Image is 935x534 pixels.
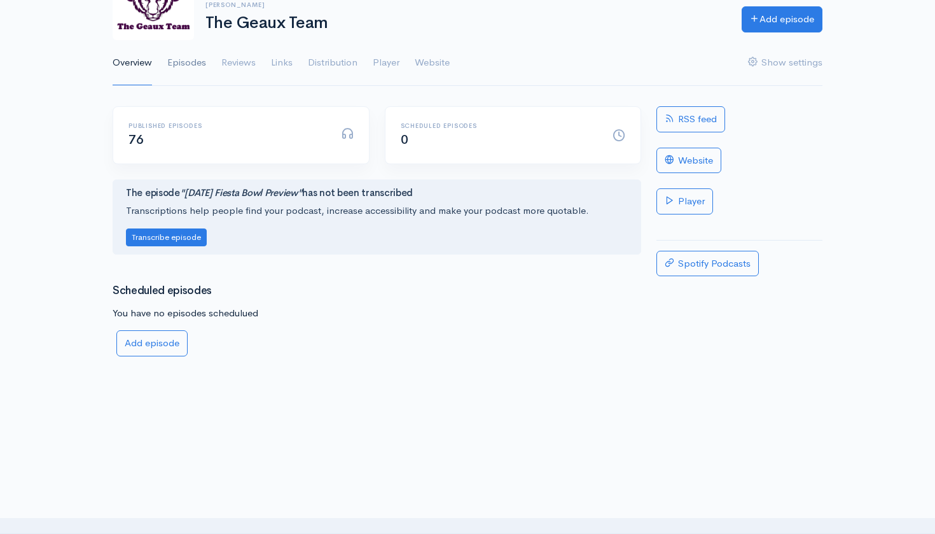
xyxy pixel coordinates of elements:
[126,188,628,199] h4: The episode has not been transcribed
[221,40,256,86] a: Reviews
[656,188,713,214] a: Player
[656,148,721,174] a: Website
[128,122,326,129] h6: Published episodes
[116,330,188,356] a: Add episode
[656,251,759,277] a: Spotify Podcasts
[126,204,628,218] p: Transcriptions help people find your podcast, increase accessibility and make your podcast more q...
[126,228,207,247] button: Transcribe episode
[113,306,641,321] p: You have no episodes schedulued
[205,14,726,32] h1: The Geaux Team
[748,40,822,86] a: Show settings
[126,230,207,242] a: Transcribe episode
[205,1,726,8] h6: [PERSON_NAME]
[167,40,206,86] a: Episodes
[180,186,303,199] i: "[DATE] Fiesta Bowl Preview"
[742,6,822,32] a: Add episode
[401,122,598,129] h6: Scheduled episodes
[271,40,293,86] a: Links
[373,40,399,86] a: Player
[113,285,641,297] h3: Scheduled episodes
[308,40,357,86] a: Distribution
[113,40,152,86] a: Overview
[128,132,143,148] span: 76
[401,132,408,148] span: 0
[656,106,725,132] a: RSS feed
[415,40,450,86] a: Website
